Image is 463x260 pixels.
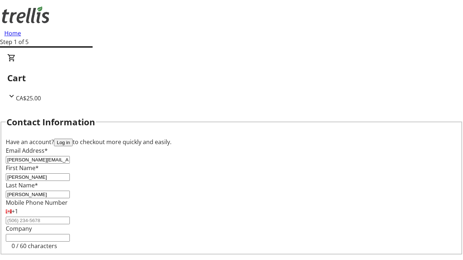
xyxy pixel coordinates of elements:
[6,225,32,233] label: Company
[6,217,70,224] input: (506) 234-5678
[6,181,38,189] label: Last Name*
[6,147,48,155] label: Email Address*
[12,242,57,250] tr-character-limit: 0 / 60 characters
[7,71,456,84] h2: Cart
[7,116,95,129] h2: Contact Information
[7,53,456,103] div: CartCA$25.00
[54,139,73,146] button: Log in
[6,199,68,207] label: Mobile Phone Number
[6,164,39,172] label: First Name*
[6,138,457,146] div: Have an account? to checkout more quickly and easily.
[16,94,41,102] span: CA$25.00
